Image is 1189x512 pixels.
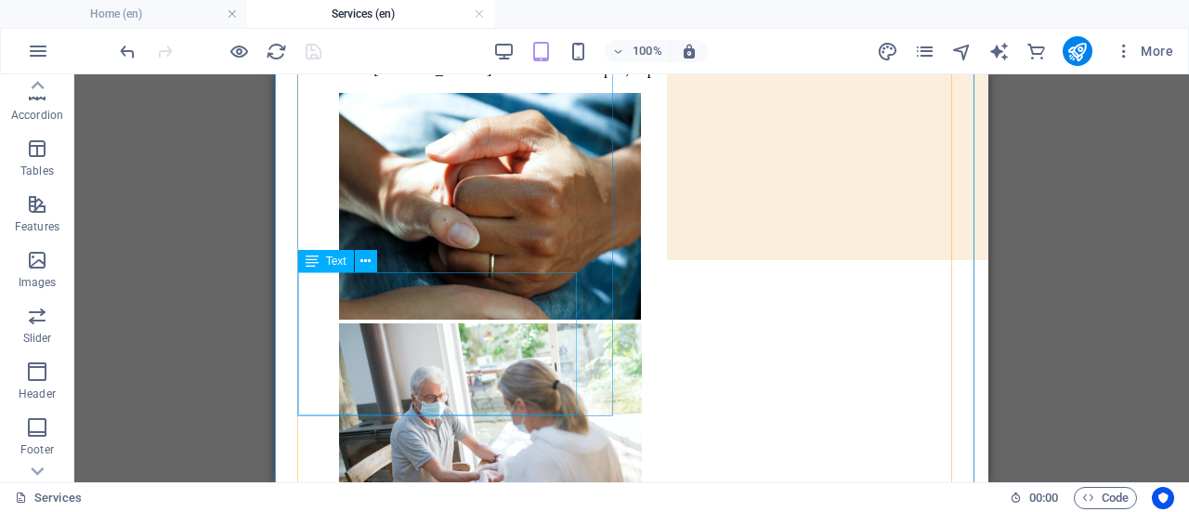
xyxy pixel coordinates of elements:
button: design [877,40,899,62]
i: Pages (Ctrl+Alt+S) [914,41,935,62]
span: Text [326,256,346,267]
button: navigator [951,40,973,62]
button: reload [265,40,287,62]
p: Tables [20,164,54,178]
button: Usercentrics [1152,487,1174,509]
button: undo [116,40,138,62]
p: Slider [23,331,52,346]
button: Click here to leave preview mode and continue editing [228,40,250,62]
button: pages [914,40,936,62]
iframe: To enrich screen reader interactions, please activate Accessibility in Grammarly extension settings [275,74,988,482]
i: Reload page [266,41,287,62]
span: 00 00 [1029,487,1058,509]
a: Click to cancel selection. Double-click to open Pages [15,487,82,509]
h4: Services (en) [247,4,494,24]
button: commerce [1026,40,1048,62]
i: Commerce [1026,41,1047,62]
i: On resize automatically adjust zoom level to fit chosen device. [681,43,698,59]
i: AI Writer [988,41,1010,62]
i: Navigator [951,41,973,62]
i: Publish [1066,41,1088,62]
span: Code [1082,487,1129,509]
button: Code [1074,487,1137,509]
button: 100% [605,40,671,62]
h6: Session time [1010,487,1059,509]
span: More [1115,42,1173,60]
button: publish [1063,36,1092,66]
p: Header [19,387,56,401]
i: Undo: Edit headline (Ctrl+Z) [117,41,138,62]
span: : [1042,491,1045,505]
p: Footer [20,442,54,457]
p: Accordion [11,108,63,123]
p: Features [15,219,59,234]
i: Design (Ctrl+Alt+Y) [877,41,898,62]
h6: 100% [633,40,662,62]
button: text_generator [988,40,1011,62]
p: Images [19,275,57,290]
button: More [1107,36,1181,66]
